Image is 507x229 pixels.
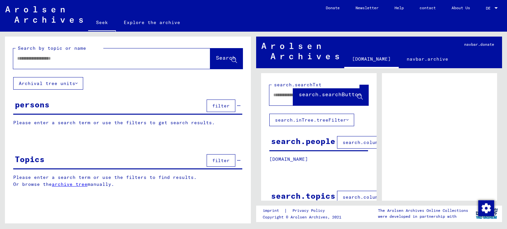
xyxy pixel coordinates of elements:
[326,5,340,10] font: Donate
[456,37,502,52] a: navbar.donate
[124,19,180,25] font: Explore the archive
[337,191,425,203] button: search.columnFilter.filter
[212,157,230,163] font: filter
[474,205,499,222] img: yv_logo.png
[13,174,197,180] font: Please enter a search term or use the filters to find results.
[299,91,361,98] font: search.searchButton
[337,136,425,149] button: search.columnFilter.filter
[284,208,287,214] font: |
[207,154,235,167] button: filter
[486,6,490,11] font: DE
[292,208,325,213] font: Privacy Policy
[210,48,243,69] button: Search
[275,117,346,123] font: search.inTree.treeFilter
[269,114,354,126] button: search.inTree.treeFilter
[263,207,284,214] a: imprint
[212,103,230,109] font: filter
[271,136,335,146] font: search.people
[5,6,83,23] img: Arolsen_neg.svg
[407,56,448,62] font: navbar.archive
[378,208,468,213] font: The Arolsen Archives Online Collections
[478,200,494,216] img: Change consent
[344,51,399,68] a: [DOMAIN_NAME]
[261,43,339,59] img: Arolsen_neg.svg
[52,181,87,187] a: archive tree
[87,181,114,187] font: manually.
[420,5,436,10] font: contact
[271,191,335,201] font: search.topics
[399,51,456,67] a: navbar.archive
[88,14,116,32] a: Seek
[343,194,420,200] font: search.columnFilter.filter
[116,14,188,30] a: Explore the archive
[15,154,45,164] font: Topics
[19,80,75,86] font: Archival tree units
[355,5,379,10] font: Newsletter
[96,19,108,25] font: Seek
[378,214,456,219] font: were developed in partnership with
[13,77,83,90] button: Archival tree units
[18,45,86,51] font: Search by topic or name
[452,5,470,10] font: About Us
[394,5,404,10] font: Help
[478,200,494,216] div: Change consent
[263,215,341,219] font: Copyright © Arolsen Archives, 2021
[352,56,391,62] font: [DOMAIN_NAME]
[216,54,236,61] font: Search
[269,156,308,162] font: [DOMAIN_NAME]
[263,208,279,213] font: imprint
[343,139,420,145] font: search.columnFilter.filter
[287,207,333,214] a: Privacy Policy
[464,42,494,47] font: navbar.donate
[274,82,321,88] font: search.searchTxt
[15,100,50,109] font: persons
[13,120,215,126] font: Please enter a search term or use the filters to get search results.
[13,181,52,187] font: Or browse the
[293,85,368,105] button: search.searchButton
[207,100,235,112] button: filter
